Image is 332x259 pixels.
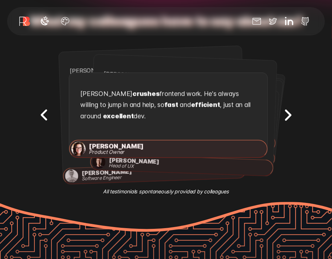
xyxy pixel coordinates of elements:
[132,90,159,97] strong: crushes
[33,104,56,126] button: Previous testimonial
[103,112,134,120] strong: excellent
[103,187,229,196] em: All testimonials spontaneously provided by colleagues
[164,101,178,108] strong: fast
[277,104,299,126] button: Next testimonial
[191,101,220,108] strong: efficient
[81,88,256,125] p: [PERSON_NAME] frontend work. He's always willing to jump in and help, so and , just an all around...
